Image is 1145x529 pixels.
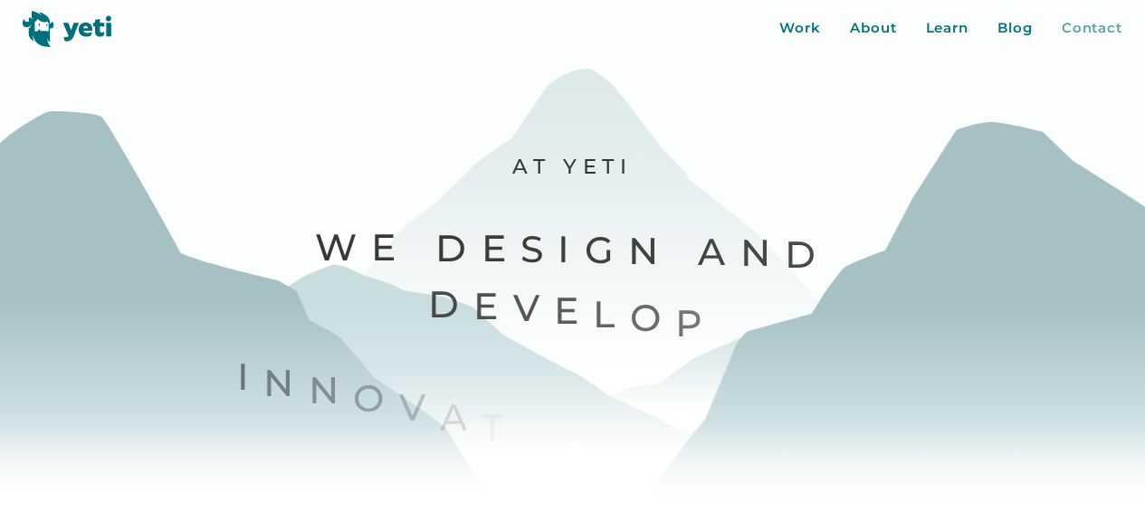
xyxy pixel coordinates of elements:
[234,154,910,181] p: At Yeti
[398,384,439,432] span: v
[1061,18,1121,39] a: Contact
[482,403,518,451] span: t
[440,393,482,441] span: a
[997,18,1033,39] a: Blog
[263,359,308,407] span: n
[925,18,968,39] a: Learn
[779,18,821,39] a: Work
[237,353,263,401] span: I
[850,18,897,39] a: About
[23,11,112,47] img: Yeti logo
